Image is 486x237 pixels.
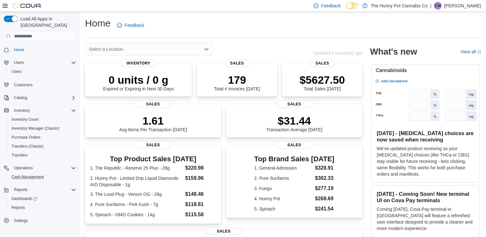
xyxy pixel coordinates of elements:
a: View allExternal link [460,49,481,54]
span: Sales [135,141,171,149]
a: Purchase Orders [9,134,43,141]
button: Reports [12,186,30,194]
div: Transaction Average [DATE] [266,114,322,132]
p: $31.44 [266,114,322,127]
dt: 2. Pure Sunfarms [254,175,312,181]
span: Customers [14,82,33,88]
a: Dashboards [9,195,40,203]
div: Expired or Expiring in Next 30 Days [103,73,174,91]
dt: 3. Fuego [254,185,312,192]
dd: $268.69 [315,195,335,203]
dd: $115.58 [185,211,216,218]
dd: $148.46 [185,190,216,198]
p: We've updated product receiving so your [MEDICAL_DATA] choices (like THCa or CBG) stay visible fo... [377,145,474,177]
span: Users [14,60,24,65]
span: Purchase Orders [9,134,76,141]
span: Operations [14,165,33,171]
span: Reports [12,186,76,194]
span: Reports [9,204,76,211]
div: Total # Invoices [DATE] [214,73,260,91]
span: Settings [14,218,28,223]
span: Reports [14,187,27,192]
span: Purchase Orders [12,135,41,140]
div: Avg Items Per Transaction [DATE] [119,114,187,132]
a: Customers [12,81,35,89]
span: Customers [12,80,76,88]
span: Cash Management [12,174,44,180]
button: Open list of options [204,47,209,52]
h2: What's new [370,47,417,57]
button: Reports [6,203,79,212]
span: Operations [12,164,76,172]
p: 179 [214,73,260,86]
span: Sales [135,100,171,108]
a: Cash Management [9,173,46,181]
h3: Top Product Sales [DATE] [90,155,216,163]
span: Transfers (Classic) [9,142,76,150]
div: Total Sales [DATE] [300,73,345,91]
input: Dark Mode [346,3,359,9]
span: Sales [310,59,334,67]
span: Inventory Manager (Classic) [9,125,76,132]
span: Users [12,59,76,66]
button: Settings [1,216,79,225]
span: Dashboards [9,195,76,203]
button: Inventory [1,106,79,115]
dt: 5. Spinach [254,206,312,212]
div: Cassidy Wales [434,2,442,10]
span: CW [435,2,441,10]
button: Customers [1,80,79,89]
button: Catalog [12,94,30,102]
dt: 4. Pure Sunfarms - Pink Kush - 7g [90,201,182,208]
span: Feedback [321,3,341,9]
span: Inventory [14,108,30,113]
button: Operations [1,164,79,172]
button: Inventory Count [6,115,79,124]
span: Cash Management [9,173,76,181]
span: Dashboards [12,196,37,201]
dt: 4. Hunny Pot [254,195,312,202]
button: Transfers [6,151,79,160]
button: Inventory [12,107,32,114]
a: Settings [12,217,30,225]
span: Users [9,68,76,75]
button: Transfers (Classic) [6,142,79,151]
span: Catalog [14,95,27,100]
a: Inventory Manager (Classic) [9,125,62,132]
a: Transfers [9,151,30,159]
button: Reports [1,185,79,194]
p: Coming [DATE], Cova Pay terminal in [GEOGRAPHIC_DATA] will feature a refreshed user interface des... [377,206,474,232]
a: Transfers (Classic) [9,142,46,150]
dd: $159.96 [185,174,216,182]
p: | [430,2,431,10]
a: Inventory Count [9,116,41,123]
span: Settings [12,217,76,225]
h1: Home [85,17,111,30]
button: Inventory Manager (Classic) [6,124,79,133]
dt: 5. Spinach - GMO Cookies - 14g [90,211,182,218]
dd: $118.81 [185,201,216,208]
span: Home [12,46,76,54]
h3: [DATE] - Coming Soon! New terminal UI on Cova Pay terminals [377,191,474,203]
span: Reports [12,205,25,210]
span: Inventory [12,107,76,114]
span: Inventory Count [9,116,76,123]
p: Updated 1 minute(s) ago [313,50,362,56]
p: 0 units / 0 g [103,73,174,86]
p: The Hunny Pot Cannabis Co [371,2,428,10]
span: Users [12,69,21,74]
p: $5627.50 [300,73,345,86]
span: Feedback [125,22,144,28]
button: Users [1,58,79,67]
dt: 1. The Republic - Reserve 25 Plus - 28g [90,165,182,171]
a: Feedback [114,19,147,32]
button: Operations [12,164,35,172]
dt: 3. The Loud Plug - Venom OG - 28g [90,191,182,197]
span: Sales [276,100,312,108]
p: 1.61 [119,114,187,127]
p: [PERSON_NAME] [444,2,481,10]
dt: 1. General Admission [254,165,312,171]
span: Load All Apps in [GEOGRAPHIC_DATA] [18,16,76,28]
span: Inventory Manager (Classic) [12,126,59,131]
